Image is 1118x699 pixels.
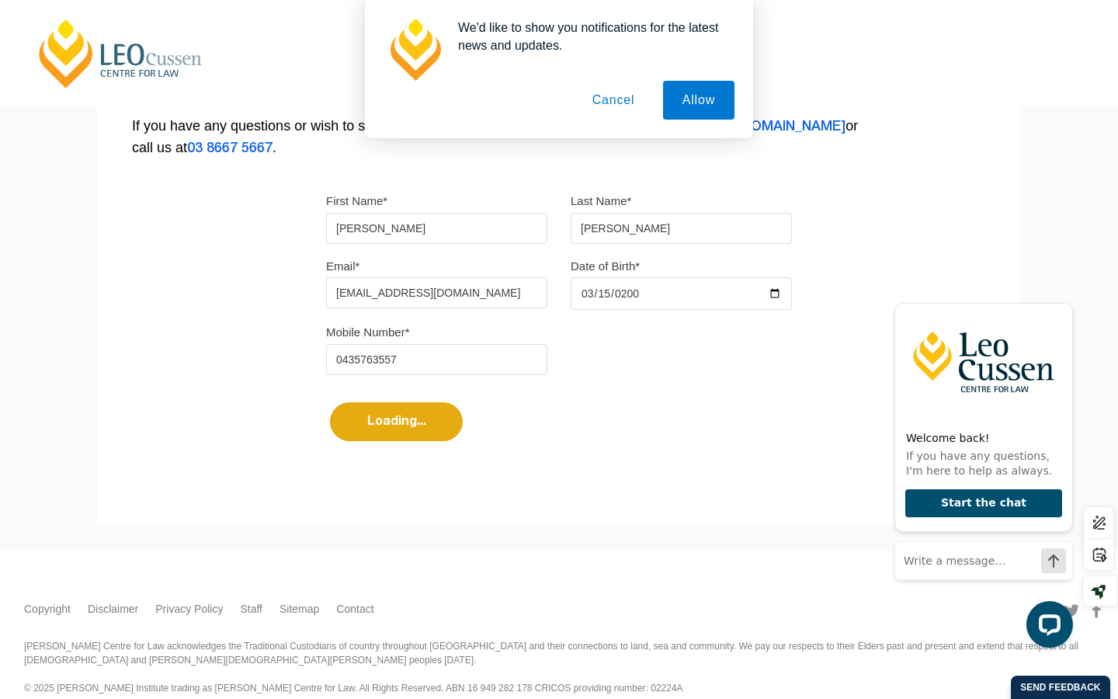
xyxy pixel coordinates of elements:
a: 03 8667 5667 [187,142,273,155]
a: Copyright [24,601,71,617]
input: Mobile Number [326,344,547,375]
a: Sitemap [279,601,319,617]
label: Date of Birth* [571,259,640,274]
input: Last name [571,213,792,244]
img: notification icon [384,19,446,81]
a: Staff [240,601,262,617]
label: First Name* [326,193,387,209]
a: Privacy Policy [155,601,223,617]
div: We'd like to show you notifications for the latest news and updates. [446,19,734,54]
label: Email* [326,259,359,274]
label: Mobile Number* [326,325,410,340]
button: Allow [663,81,734,120]
label: Last Name* [571,193,631,209]
iframe: LiveChat chat widget [882,274,1079,660]
div: [PERSON_NAME] Centre for Law acknowledges the Traditional Custodians of country throughout [GEOGR... [24,639,1094,695]
input: First name [326,213,547,244]
a: Contact [336,601,373,617]
input: Email [326,277,547,308]
button: Cancel [573,81,654,120]
button: Loading... [330,402,463,441]
a: Disclaimer [88,601,138,617]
